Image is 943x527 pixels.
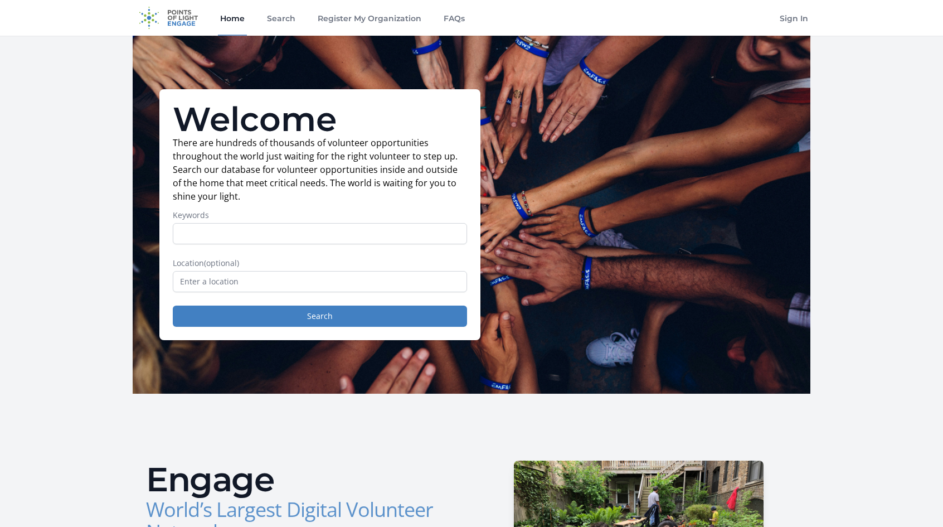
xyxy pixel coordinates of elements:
label: Location [173,258,467,269]
span: (optional) [204,258,239,268]
h2: Engage [146,463,463,496]
label: Keywords [173,210,467,221]
p: There are hundreds of thousands of volunteer opportunities throughout the world just waiting for ... [173,136,467,203]
button: Search [173,306,467,327]
input: Enter a location [173,271,467,292]
h1: Welcome [173,103,467,136]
